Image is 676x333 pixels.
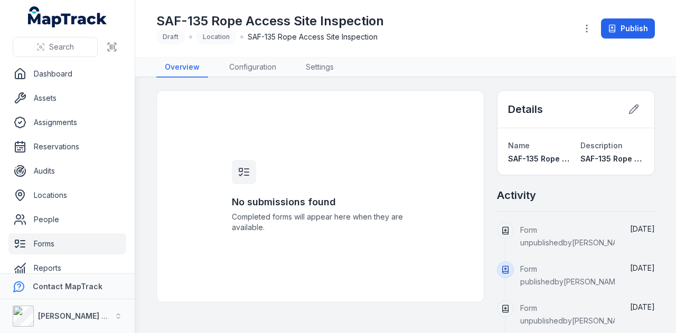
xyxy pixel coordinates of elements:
div: Location [196,30,236,44]
span: Name [508,141,530,150]
a: People [8,209,126,230]
strong: [PERSON_NAME] Group [38,311,125,320]
time: 13/06/2025, 8:41:23 am [630,302,655,311]
a: Assets [8,88,126,109]
span: SAF-135 Rope Access Site Inspection [508,154,648,163]
span: Form unpublished by [PERSON_NAME] [520,303,631,325]
h2: Details [508,102,543,117]
a: Assignments [8,112,126,133]
span: Search [49,42,74,52]
span: SAF-135 Rope Access Site Inspection [248,32,378,42]
h2: Activity [497,188,536,203]
a: Locations [8,185,126,206]
a: Settings [297,58,342,78]
span: [DATE] [630,224,655,233]
span: [DATE] [630,302,655,311]
span: Form unpublished by [PERSON_NAME] [520,225,631,247]
span: Completed forms will appear here when they are available. [232,212,409,233]
a: Reports [8,258,126,279]
h3: No submissions found [232,195,409,210]
span: [DATE] [630,263,655,272]
a: Configuration [221,58,285,78]
span: Description [580,141,623,150]
button: Search [13,37,98,57]
div: Draft [156,30,185,44]
span: Form published by [PERSON_NAME] [520,264,623,286]
strong: Contact MapTrack [33,282,102,291]
time: 24/06/2025, 10:38:01 am [630,224,655,233]
a: Audits [8,160,126,182]
a: Forms [8,233,126,254]
a: Reservations [8,136,126,157]
a: Overview [156,58,208,78]
h1: SAF-135 Rope Access Site Inspection [156,13,384,30]
time: 13/06/2025, 8:48:33 am [630,263,655,272]
a: MapTrack [28,6,107,27]
button: Publish [601,18,655,39]
a: Dashboard [8,63,126,84]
